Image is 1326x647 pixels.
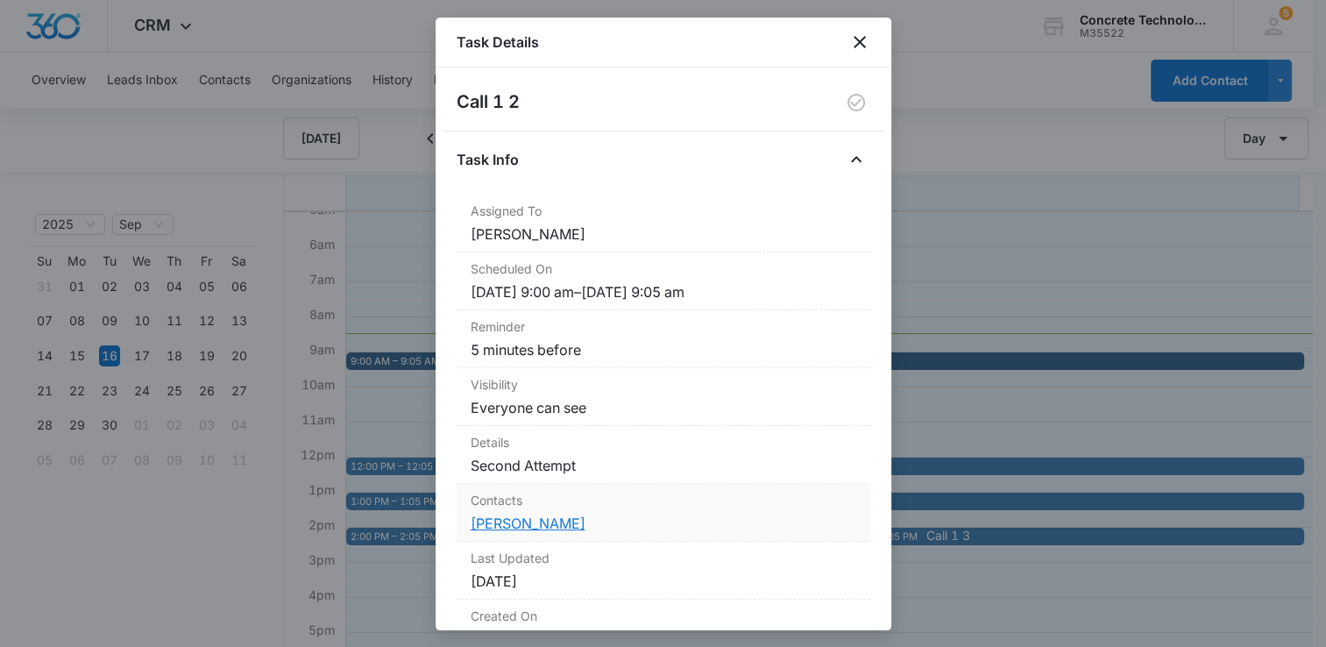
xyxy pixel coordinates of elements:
div: Last Updated[DATE] [457,542,870,600]
a: [PERSON_NAME] [471,515,585,532]
dd: Second Attempt [471,455,856,476]
h4: Task Info [457,149,519,170]
dt: Last Updated [471,549,856,567]
dt: Reminder [471,317,856,336]
dt: Created On [471,607,856,625]
h2: Call 1 2 [457,89,520,117]
dt: Contacts [471,491,856,509]
button: Close [842,146,870,174]
dd: Everyone can see [471,397,856,418]
div: DetailsSecond Attempt [457,426,870,484]
div: Scheduled On[DATE] 9:00 am–[DATE] 9:05 am [457,252,870,310]
dt: Assigned To [471,202,856,220]
h1: Task Details [457,32,539,53]
button: close [849,32,870,53]
dt: Scheduled On [471,260,856,278]
dd: 5 minutes before [471,339,856,360]
dt: Details [471,433,856,451]
dd: [DATE] 9:00 am – [DATE] 9:05 am [471,281,856,302]
dd: [PERSON_NAME] [471,224,856,245]
div: Reminder5 minutes before [457,310,870,368]
dt: Visibility [471,375,856,394]
div: VisibilityEveryone can see [457,368,870,426]
dd: [DATE] [471,571,856,592]
div: Contacts[PERSON_NAME] [457,484,870,542]
div: Assigned To[PERSON_NAME] [457,195,870,252]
